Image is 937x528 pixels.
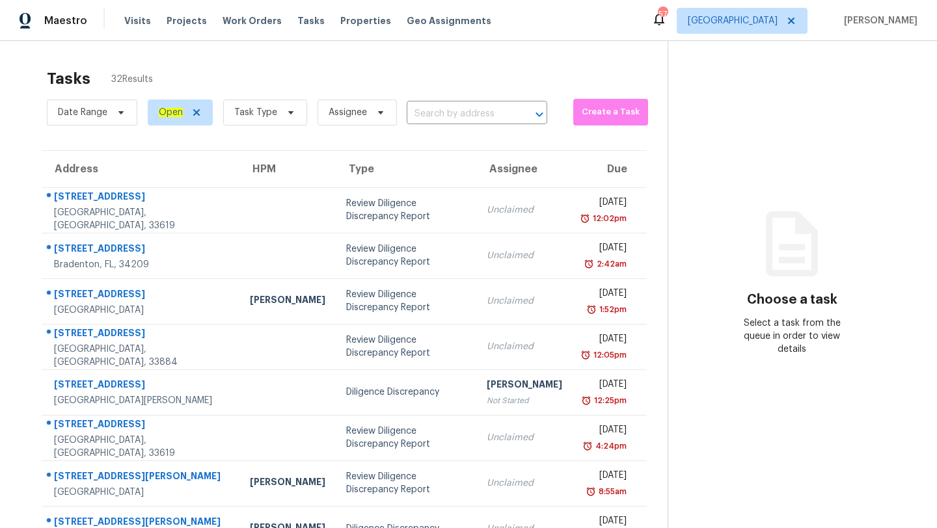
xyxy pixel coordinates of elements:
[584,257,594,271] img: Overdue Alarm Icon
[54,394,229,407] div: [GEOGRAPHIC_DATA][PERSON_NAME]
[407,104,511,124] input: Search by address
[54,206,229,232] div: [GEOGRAPHIC_DATA], [GEOGRAPHIC_DATA], 33619
[487,249,562,262] div: Unclaimed
[730,317,854,356] div: Select a task from the queue in order to view details
[346,425,467,451] div: Review Diligence Discrepancy Report
[586,303,597,316] img: Overdue Alarm Icon
[839,14,917,27] span: [PERSON_NAME]
[573,99,648,125] button: Create a Task
[581,394,591,407] img: Overdue Alarm Icon
[747,293,837,306] h3: Choose a task
[54,434,229,460] div: [GEOGRAPHIC_DATA], [GEOGRAPHIC_DATA], 33619
[583,241,626,257] div: [DATE]
[580,105,642,120] span: Create a Task
[250,475,325,492] div: [PERSON_NAME]
[530,105,549,124] button: Open
[591,394,627,407] div: 12:25pm
[573,151,646,187] th: Due
[54,326,229,343] div: [STREET_ADDRESS]
[580,349,591,362] img: Overdue Alarm Icon
[111,73,153,86] span: 32 Results
[54,242,229,258] div: [STREET_ADDRESS]
[340,14,391,27] span: Properties
[407,14,491,27] span: Geo Assignments
[54,190,229,206] div: [STREET_ADDRESS]
[336,151,477,187] th: Type
[597,303,627,316] div: 1:52pm
[54,343,229,369] div: [GEOGRAPHIC_DATA], [GEOGRAPHIC_DATA], 33884
[487,431,562,444] div: Unclaimed
[476,151,573,187] th: Assignee
[250,293,325,310] div: [PERSON_NAME]
[487,340,562,353] div: Unclaimed
[593,440,627,453] div: 4:24pm
[54,258,229,271] div: Bradenton, FL, 34209
[54,304,229,317] div: [GEOGRAPHIC_DATA]
[596,485,627,498] div: 8:55am
[487,204,562,217] div: Unclaimed
[54,486,229,499] div: [GEOGRAPHIC_DATA]
[487,394,562,407] div: Not Started
[346,243,467,269] div: Review Diligence Discrepancy Report
[583,469,626,485] div: [DATE]
[329,106,367,119] span: Assignee
[234,106,277,119] span: Task Type
[54,417,229,434] div: [STREET_ADDRESS]
[44,14,87,27] span: Maestro
[346,334,467,360] div: Review Diligence Discrepancy Report
[487,295,562,308] div: Unclaimed
[239,151,336,187] th: HPM
[124,14,151,27] span: Visits
[47,72,90,85] h2: Tasks
[580,212,590,225] img: Overdue Alarm Icon
[594,257,627,271] div: 2:42am
[54,378,229,394] div: [STREET_ADDRESS]
[487,378,562,394] div: [PERSON_NAME]
[658,8,667,21] div: 57
[167,14,207,27] span: Projects
[223,14,282,27] span: Work Orders
[583,423,626,440] div: [DATE]
[42,151,239,187] th: Address
[583,332,626,349] div: [DATE]
[688,14,778,27] span: [GEOGRAPHIC_DATA]
[54,287,229,304] div: [STREET_ADDRESS]
[583,378,626,394] div: [DATE]
[487,477,562,490] div: Unclaimed
[58,106,107,119] span: Date Range
[586,485,596,498] img: Overdue Alarm Icon
[582,440,593,453] img: Overdue Alarm Icon
[590,212,627,225] div: 12:02pm
[346,470,467,496] div: Review Diligence Discrepancy Report
[346,197,467,223] div: Review Diligence Discrepancy Report
[159,108,183,117] ah_el_jm_1744035306855: Open
[583,196,626,212] div: [DATE]
[346,288,467,314] div: Review Diligence Discrepancy Report
[591,349,627,362] div: 12:05pm
[346,386,467,399] div: Diligence Discrepancy
[297,16,325,25] span: Tasks
[54,469,229,486] div: [STREET_ADDRESS][PERSON_NAME]
[583,287,626,303] div: [DATE]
